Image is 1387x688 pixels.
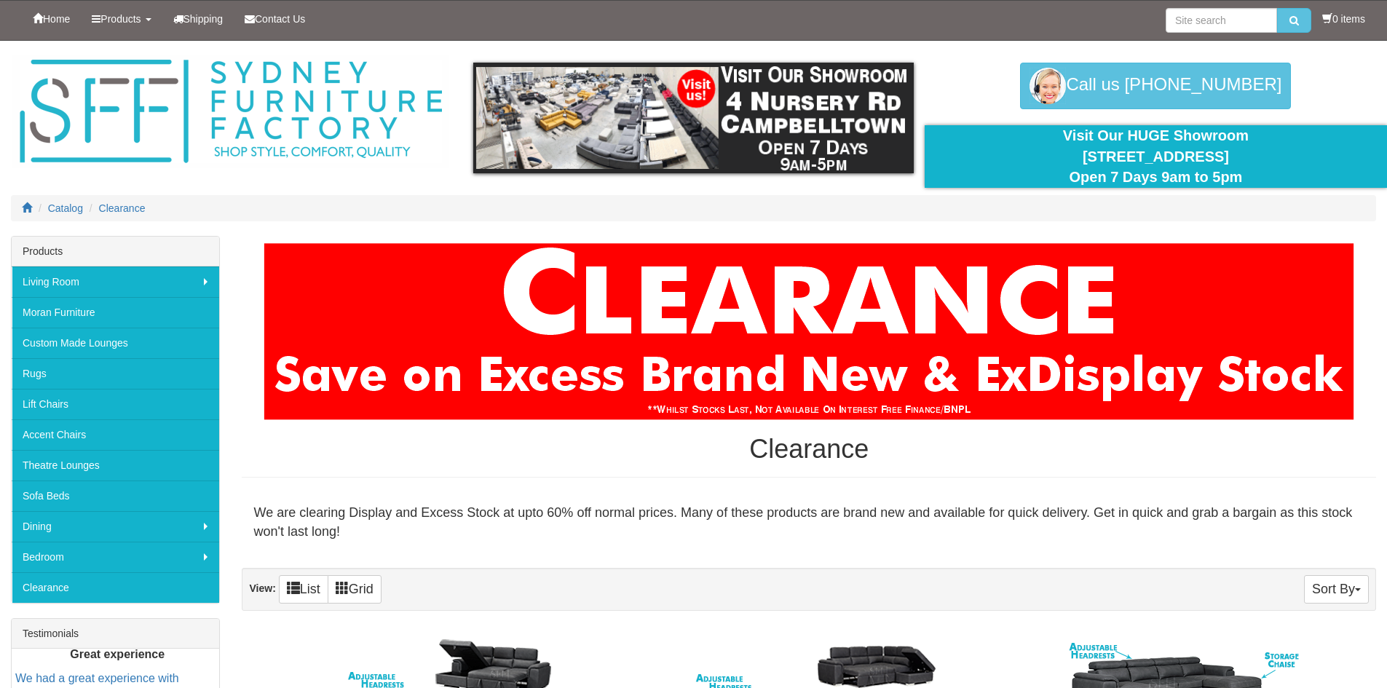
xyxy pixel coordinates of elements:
a: Theatre Lounges [12,450,219,481]
img: Sydney Furniture Factory [12,55,449,168]
a: Lift Chairs [12,389,219,419]
input: Site search [1166,8,1277,33]
a: Clearance [12,572,219,603]
h1: Clearance [242,435,1376,464]
a: Products [81,1,162,37]
span: Products [100,13,141,25]
b: Great experience [70,649,165,661]
span: Home [43,13,70,25]
div: Testimonials [12,619,219,649]
a: Home [22,1,81,37]
a: Contact Us [234,1,316,37]
a: Living Room [12,266,219,297]
a: Catalog [48,202,83,214]
li: 0 items [1322,12,1365,26]
img: Clearance [264,243,1354,420]
a: Shipping [162,1,234,37]
strong: View: [249,582,275,594]
span: Shipping [183,13,224,25]
div: We are clearing Display and Excess Stock at upto 60% off normal prices. Many of these products ar... [242,492,1376,553]
div: Visit Our HUGE Showroom [STREET_ADDRESS] Open 7 Days 9am to 5pm [936,125,1376,188]
a: Bedroom [12,542,219,572]
a: Custom Made Lounges [12,328,219,358]
a: Dining [12,511,219,542]
a: Grid [328,575,382,604]
a: List [279,575,328,604]
img: showroom.gif [473,63,914,173]
button: Sort By [1304,575,1369,604]
div: Products [12,237,219,266]
a: Clearance [99,202,146,214]
a: Accent Chairs [12,419,219,450]
a: Rugs [12,358,219,389]
a: Sofa Beds [12,481,219,511]
span: Contact Us [255,13,305,25]
a: Moran Furniture [12,297,219,328]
